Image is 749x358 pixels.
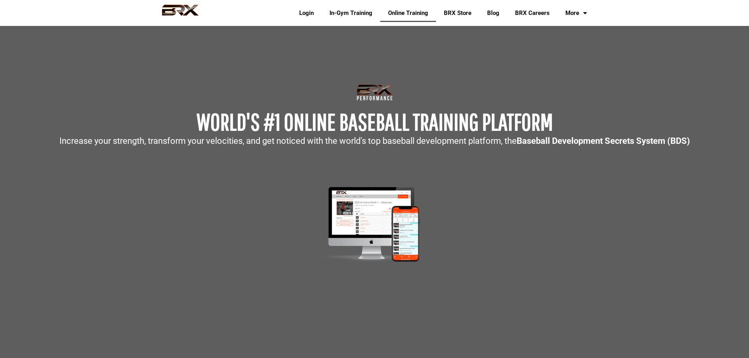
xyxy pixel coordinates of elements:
[355,83,394,102] img: Transparent-Black-BRX-Logo-White-Performance
[558,4,595,22] a: More
[517,136,690,146] strong: Baseball Development Secrets System (BDS)
[436,4,479,22] a: BRX Store
[197,108,553,135] span: WORLD'S #1 ONLINE BASEBALL TRAINING PLATFORM
[479,4,507,22] a: Blog
[322,4,380,22] a: In-Gym Training
[312,185,437,264] img: Mockup-2-large
[507,4,558,22] a: BRX Careers
[155,4,206,22] img: BRX Performance
[291,4,322,22] a: Login
[285,4,595,22] div: Navigation Menu
[4,137,745,145] p: Increase your strength, transform your velocities, and get noticed with the world's top baseball ...
[380,4,436,22] a: Online Training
